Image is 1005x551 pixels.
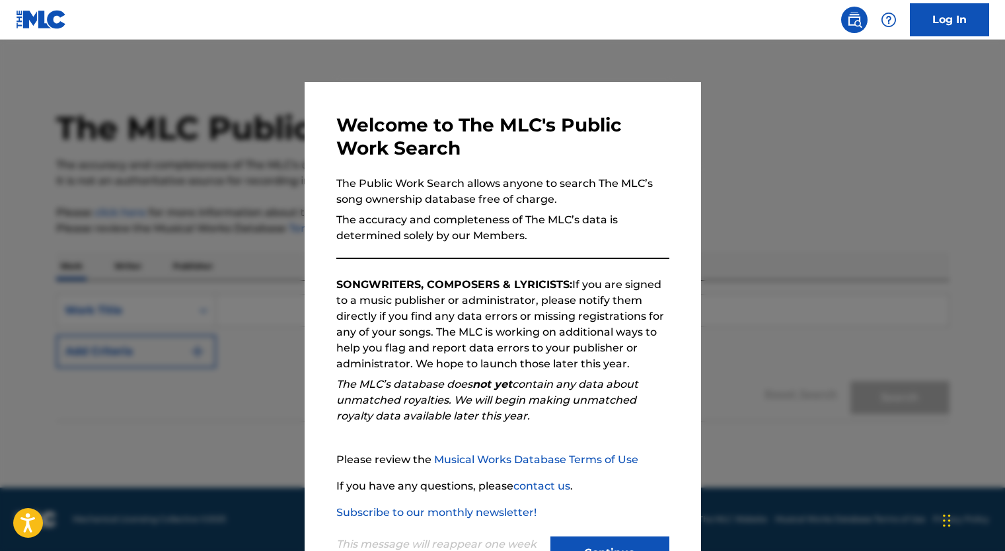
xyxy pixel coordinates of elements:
[943,501,951,540] div: Drag
[434,453,638,466] a: Musical Works Database Terms of Use
[846,12,862,28] img: search
[336,114,669,160] h3: Welcome to The MLC's Public Work Search
[336,506,537,519] a: Subscribe to our monthly newsletter!
[336,452,669,468] p: Please review the
[336,378,638,422] em: The MLC’s database does contain any data about unmatched royalties. We will begin making unmatche...
[841,7,868,33] a: Public Search
[875,7,902,33] div: Help
[939,488,1005,551] iframe: Chat Widget
[336,176,669,207] p: The Public Work Search allows anyone to search The MLC’s song ownership database free of charge.
[881,12,897,28] img: help
[336,277,669,372] p: If you are signed to a music publisher or administrator, please notify them directly if you find ...
[16,10,67,29] img: MLC Logo
[472,378,512,390] strong: not yet
[336,478,669,494] p: If you have any questions, please .
[336,278,572,291] strong: SONGWRITERS, COMPOSERS & LYRICISTS:
[910,3,989,36] a: Log In
[336,212,669,244] p: The accuracy and completeness of The MLC’s data is determined solely by our Members.
[513,480,570,492] a: contact us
